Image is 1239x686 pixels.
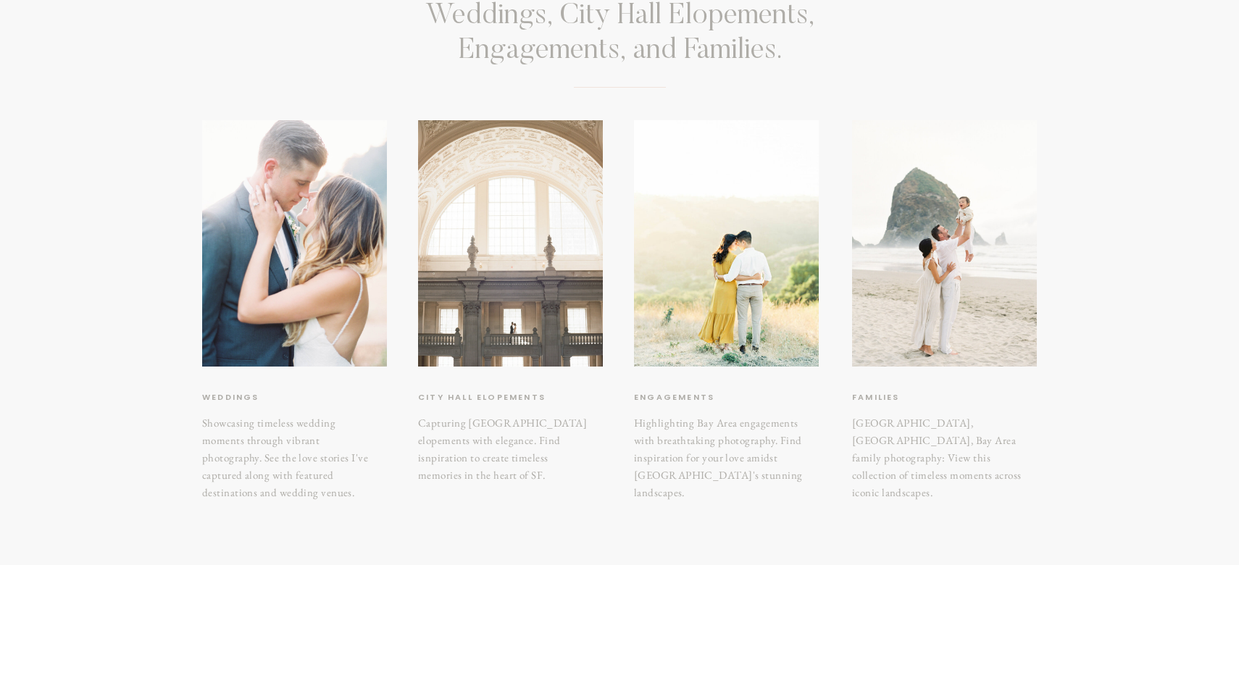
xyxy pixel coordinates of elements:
[202,414,378,464] h3: Showcasing timeless wedding moments through vibrant photography. See the love stories I've captur...
[418,414,593,465] h3: Capturing [GEOGRAPHIC_DATA] elopements with elegance. Find isnpiration to create timeless memorie...
[852,414,1028,492] a: [GEOGRAPHIC_DATA], [GEOGRAPHIC_DATA], Bay Area family photography: View this collection of timele...
[634,414,809,492] h3: Highlighting Bay Area engagements with breathtaking photography. Find inspiration for your love a...
[852,390,993,405] a: Families
[634,390,767,405] a: Engagements
[418,390,562,405] a: City hall elopements
[202,390,324,405] a: weddings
